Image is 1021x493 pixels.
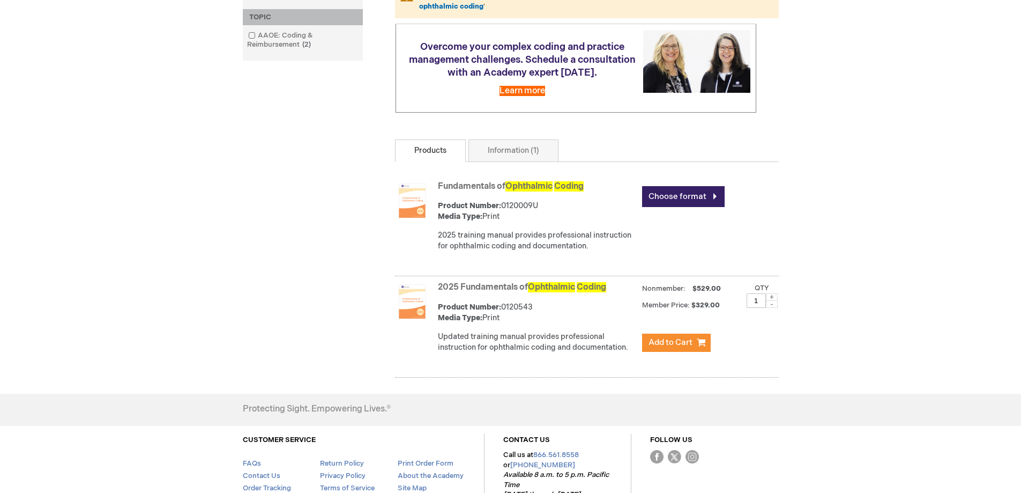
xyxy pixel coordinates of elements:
div: 0120009U Print [438,201,637,222]
a: Information (1) [468,139,558,162]
a: Print Order Form [398,459,453,468]
a: CUSTOMER SERVICE [243,436,316,444]
a: [PHONE_NUMBER] [510,461,575,469]
span: Add to Cart [649,337,692,348]
img: instagram [685,450,699,463]
a: 866.561.8558 [533,451,579,459]
h4: Protecting Sight. Empowering Lives.® [243,404,391,414]
span: Coding [554,181,584,192]
span: $529.00 [691,284,722,293]
strong: Media Type: [438,313,482,322]
a: FAQs [243,459,261,468]
span: Ophthalmic [528,282,575,292]
a: Site Map [398,484,427,492]
a: CONTACT US [503,436,550,444]
a: Contact Us [243,472,280,480]
a: Products [395,139,466,162]
span: 2 [300,40,314,49]
input: Qty [747,293,766,308]
a: AAOE: Coding & Reimbursement2 [245,31,360,50]
a: About the Academy [398,472,464,480]
button: Add to Cart [642,334,711,352]
strong: Nonmember: [642,282,685,296]
span: Coding [577,282,606,292]
span: $329.00 [691,301,721,310]
a: Return Policy [320,459,364,468]
strong: Product Number: [438,201,501,210]
a: 2025 Fundamentals ofOphthalmic Coding [438,282,606,292]
div: 0120543 Print [438,302,637,323]
img: 2025 Fundamentals of Ophthalmic Coding [395,284,429,319]
div: TOPIC [243,9,363,26]
img: Schedule a consultation with an Academy expert today [643,30,750,93]
a: Fundamentals ofOphthalmic Coding [438,181,584,192]
a: FOLLOW US [650,436,692,444]
span: Overcome your complex coding and practice management challenges. Schedule a consultation with an ... [409,41,636,78]
strong: Product Number: [438,303,501,312]
img: Fundamentals of Ophthalmic Coding [395,183,429,218]
a: Choose format [642,186,725,207]
strong: Member Price: [642,301,690,310]
img: Facebook [650,450,664,463]
p: Updated training manual provides professional instruction for ophthalmic coding and documentation. [438,332,637,353]
a: Learn more [500,86,545,96]
a: Terms of Service [320,484,375,492]
p: 2025 training manual provides professional instruction for ophthalmic coding and documentation. [438,230,637,252]
img: Twitter [668,450,681,463]
a: Privacy Policy [320,472,366,480]
label: Qty [755,284,769,292]
strong: Media Type: [438,212,482,221]
span: Ophthalmic [505,181,553,192]
a: Order Tracking [243,484,291,492]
